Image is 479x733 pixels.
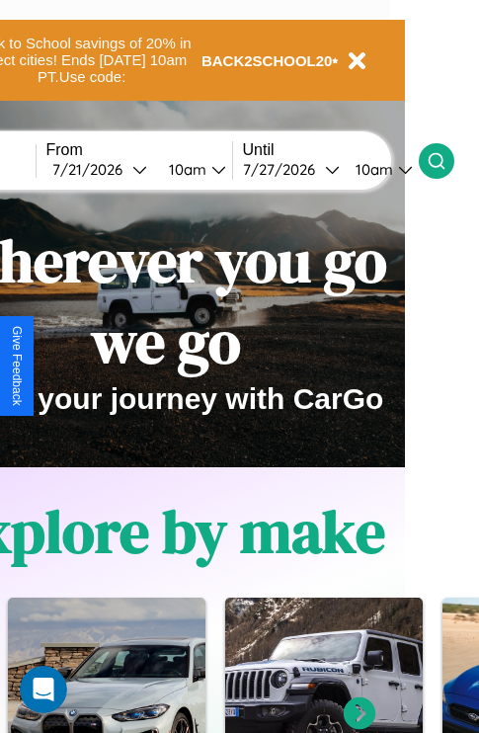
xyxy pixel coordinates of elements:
label: From [46,141,232,159]
iframe: Intercom live chat [20,666,67,713]
label: Until [243,141,419,159]
div: 10am [346,160,398,179]
b: BACK2SCHOOL20 [201,52,333,69]
div: 7 / 27 / 2026 [243,160,325,179]
button: 10am [340,159,419,180]
div: 10am [159,160,211,179]
div: Give Feedback [10,326,24,406]
button: 7/21/2026 [46,159,153,180]
div: 7 / 21 / 2026 [52,160,132,179]
button: 10am [153,159,232,180]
